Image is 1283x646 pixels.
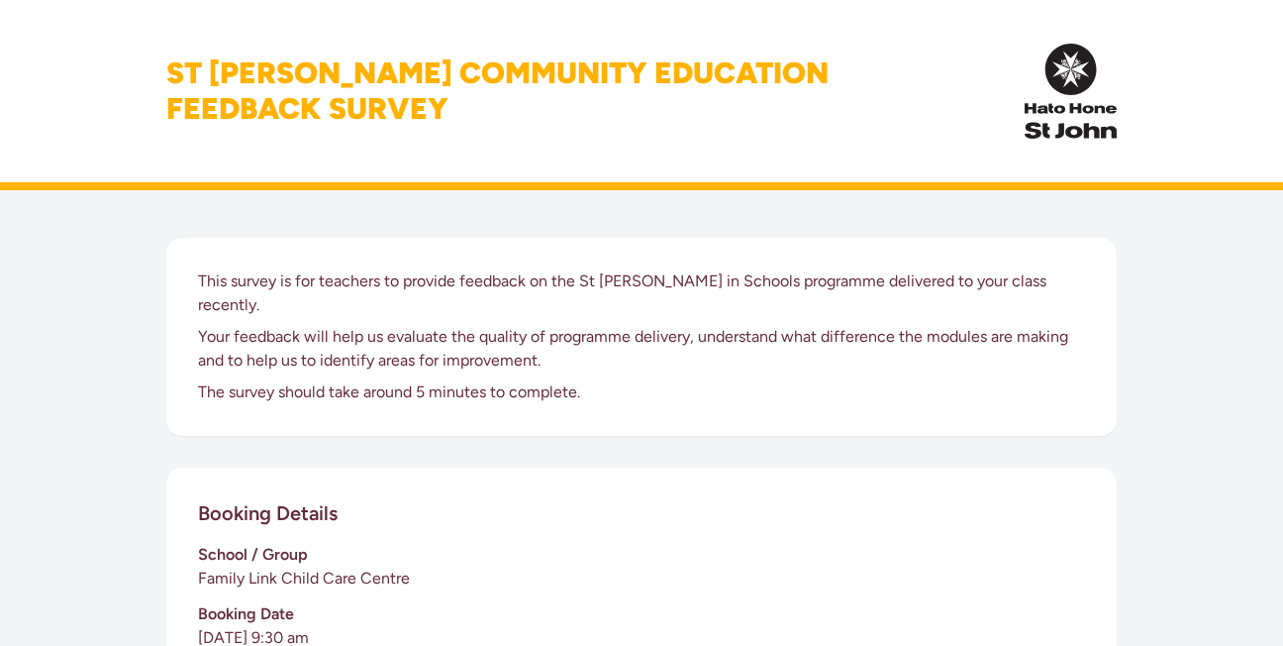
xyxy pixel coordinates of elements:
h1: St [PERSON_NAME] Community Education Feedback Survey [166,55,829,127]
h3: Booking Date [198,602,1085,626]
p: Your feedback will help us evaluate the quality of programme delivery, understand what difference... [198,325,1085,373]
p: This survey is for teachers to provide feedback on the St [PERSON_NAME] in Schools programme deli... [198,269,1085,317]
h2: Booking Details [198,499,338,527]
p: The survey should take around 5 minutes to complete. [198,380,1085,404]
h3: School / Group [198,543,1085,567]
p: Family Link Child Care Centre [198,567,1085,591]
img: InPulse [1025,44,1117,139]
